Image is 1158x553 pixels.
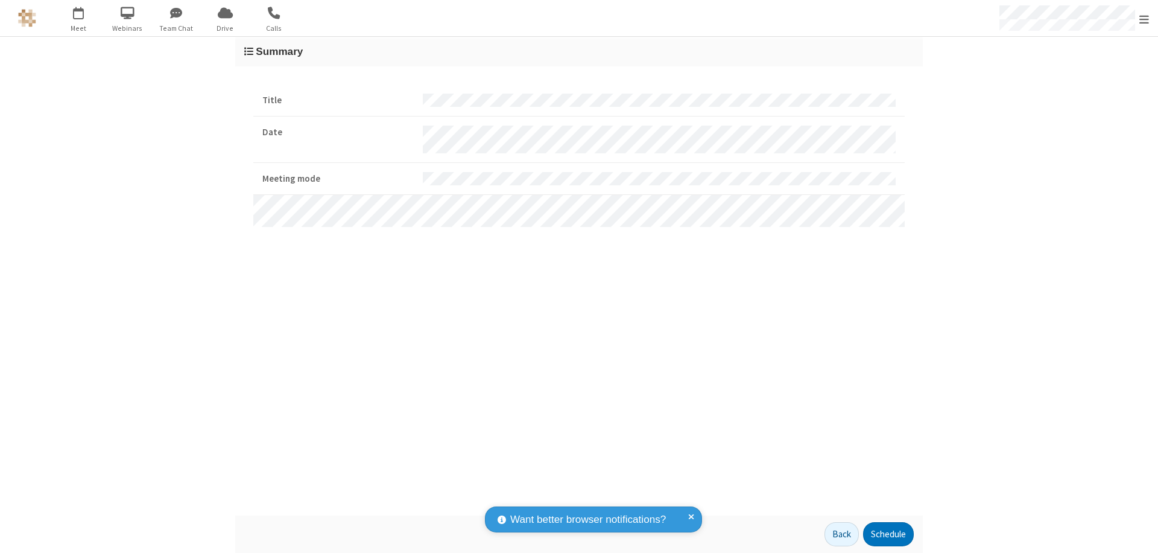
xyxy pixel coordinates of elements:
span: Team Chat [154,23,199,34]
strong: Title [262,94,414,107]
span: Drive [203,23,248,34]
span: Calls [252,23,297,34]
button: Back [824,522,859,546]
strong: Date [262,126,414,139]
button: Schedule [863,522,914,546]
iframe: Chat [1128,522,1149,545]
img: QA Selenium DO NOT DELETE OR CHANGE [18,9,36,27]
span: Meet [56,23,101,34]
strong: Meeting mode [262,172,414,186]
span: Want better browser notifications? [510,512,666,528]
span: Webinars [105,23,150,34]
span: Summary [256,45,303,57]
